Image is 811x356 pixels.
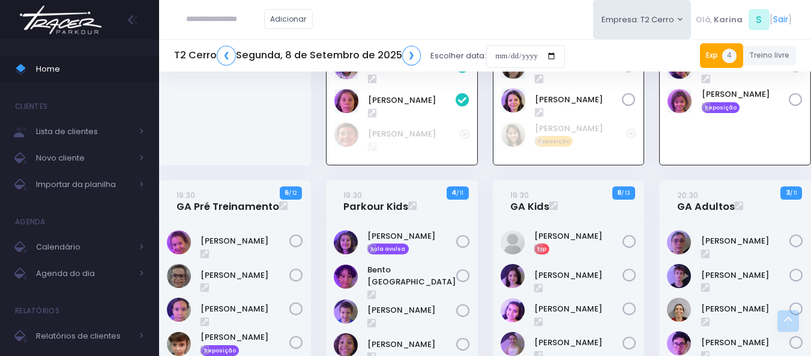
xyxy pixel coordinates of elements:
[367,264,456,287] a: Bento [GEOGRAPHIC_DATA]
[701,269,790,281] a: [PERSON_NAME]
[200,345,239,356] span: Reposição
[367,230,456,242] a: [PERSON_NAME]
[501,88,525,112] img: Sofia Grellet
[667,230,691,254] img: Amanda Rodrigues Pirró
[691,6,796,33] div: [ ]
[367,244,409,254] span: Aula avulsa
[285,188,289,197] strong: 6
[200,331,289,343] a: [PERSON_NAME]
[367,304,456,316] a: [PERSON_NAME]
[36,124,132,140] span: Lista de clientes
[702,102,740,113] span: Reposição
[368,128,460,140] a: [PERSON_NAME]
[456,189,463,197] small: / 11
[334,265,358,289] img: Bento Brasil Torres
[722,49,737,63] span: 4
[696,14,712,26] span: Olá,
[167,230,191,254] img: Gabriela Szabo Cavenaghi
[167,332,191,356] img: Maria Fernanda Scuro Garcia
[510,189,549,213] a: 19:30GA Kids
[217,46,236,66] a: ❮
[701,303,790,315] a: [PERSON_NAME]
[667,264,691,288] img: Caio Cortezi Viiera
[743,46,797,66] a: Treino livre
[167,298,191,322] img: Marcela Esteves Martins
[501,230,525,254] img: Anna Luiza Teixeira dos Santos
[535,136,573,147] span: Reposição
[200,235,289,247] a: [PERSON_NAME]
[402,46,421,66] a: ❯
[510,189,529,201] small: 19:30
[677,189,698,201] small: 20:30
[368,94,456,106] a: [PERSON_NAME]
[700,43,743,67] a: Exp4
[501,264,525,288] img: Catarina Iwata Toledo
[617,188,621,197] strong: 8
[786,188,790,197] strong: 3
[174,42,565,70] div: Escolher data:
[343,189,362,201] small: 19:30
[36,177,132,192] span: Importar da planilha
[773,13,788,26] a: Sair
[15,94,47,118] h4: Clientes
[334,123,358,147] img: Gabriel bicca da costa
[367,339,456,351] a: [PERSON_NAME]
[677,189,735,213] a: 20:30GA Adultos
[621,189,630,197] small: / 13
[701,337,790,349] a: [PERSON_NAME]
[343,189,408,213] a: 19:30Parkour Kids
[501,332,525,356] img: Lais Silvestre Perez da Silva
[36,61,144,77] span: Home
[36,328,132,344] span: Relatórios de clientes
[534,303,623,315] a: [PERSON_NAME]
[264,9,313,29] a: Adicionar
[501,123,525,147] img: Catharina Morais Ablas
[36,266,132,281] span: Agenda do dia
[667,298,691,322] img: Eliane Mendes Navas
[174,46,421,66] h5: T2 Cerro Segunda, 8 de Setembro de 2025
[714,14,743,26] span: Karina
[334,299,358,324] img: Cauê Sanchez
[534,269,623,281] a: [PERSON_NAME]
[36,150,132,166] span: Novo cliente
[36,239,132,255] span: Calendário
[15,299,59,323] h4: Relatórios
[167,264,191,288] img: MARIA LUIZA SILVA DE OLIVEIRA
[289,189,297,197] small: / 12
[749,9,770,30] span: S
[334,89,358,113] img: Tito Machado Jones
[501,298,525,322] img: Heloisa aleixo
[176,189,195,201] small: 19:30
[701,235,790,247] a: [PERSON_NAME]
[668,89,692,113] img: Mariana Mota Aviles
[790,189,797,197] small: / 11
[15,210,46,234] h4: Agenda
[334,230,358,254] img: Athena Rosier
[451,188,456,197] strong: 4
[200,303,289,315] a: [PERSON_NAME]
[534,337,623,349] a: [PERSON_NAME]
[667,331,691,355] img: Gabriel Nakanishi Fortes
[535,123,627,135] a: [PERSON_NAME]
[535,94,623,106] a: [PERSON_NAME]
[534,230,623,242] a: [PERSON_NAME]
[702,88,789,100] a: [PERSON_NAME]
[176,189,279,213] a: 19:30GA Pré Treinamento
[200,269,289,281] a: [PERSON_NAME]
